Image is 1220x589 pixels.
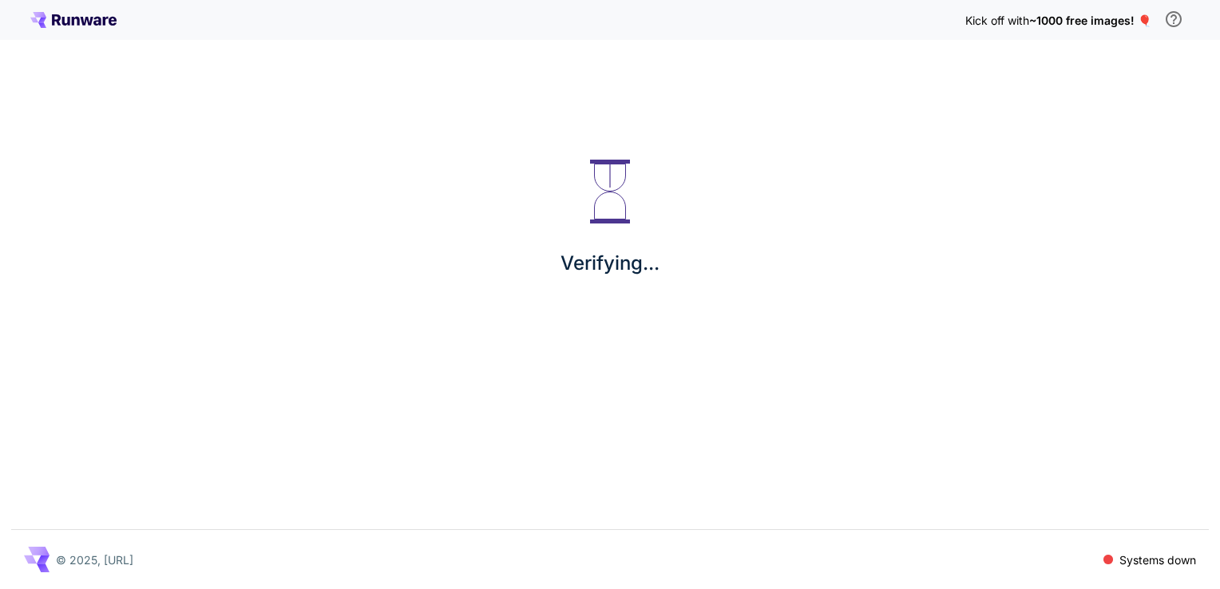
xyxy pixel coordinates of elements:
p: © 2025, [URL] [56,551,133,568]
button: In order to qualify for free credit, you need to sign up with a business email address and click ... [1158,3,1190,35]
p: Verifying... [560,249,660,278]
span: ~1000 free images! 🎈 [1029,14,1151,27]
p: Systems down [1119,551,1196,568]
span: Kick off with [965,14,1029,27]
